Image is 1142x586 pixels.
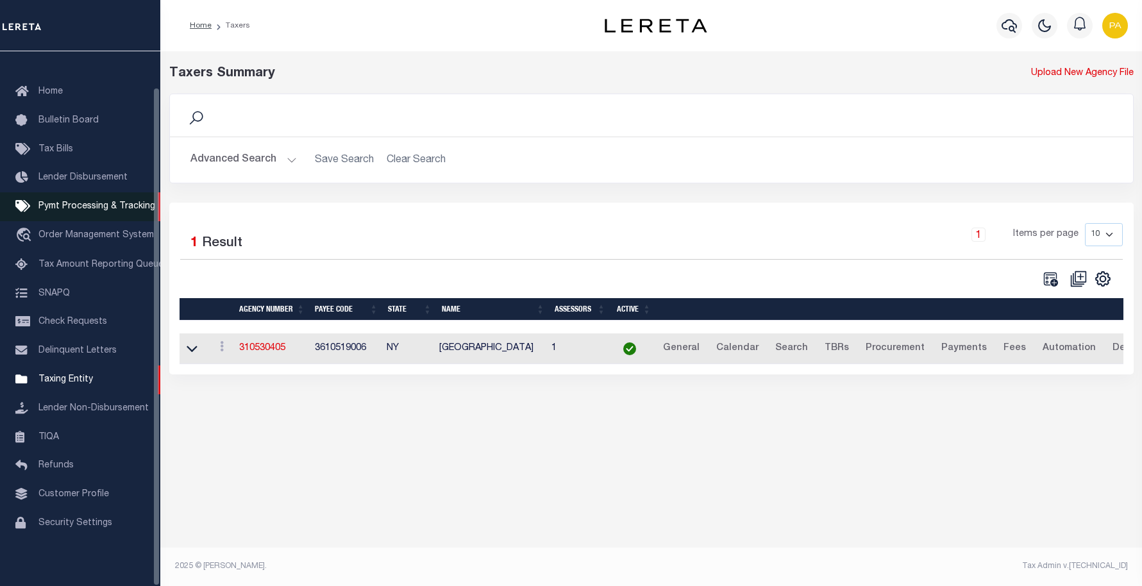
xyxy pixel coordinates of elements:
button: Advanced Search [190,147,297,172]
div: Taxers Summary [169,64,888,83]
div: 2025 © [PERSON_NAME]. [165,560,651,572]
a: 310530405 [239,344,285,353]
label: Result [202,233,242,254]
img: svg+xml;base64,PHN2ZyB4bWxucz0iaHR0cDovL3d3dy53My5vcmcvMjAwMC9zdmciIHBvaW50ZXItZXZlbnRzPSJub25lIi... [1102,13,1128,38]
span: Order Management System [38,231,154,240]
a: General [657,339,705,359]
a: Home [190,22,212,29]
span: Delinquent Letters [38,346,117,355]
span: 1 [190,237,198,250]
a: Search [769,339,814,359]
a: Procurement [860,339,930,359]
th: Payee Code: activate to sort column ascending [310,298,383,321]
span: SNAPQ [38,289,70,297]
img: logo-dark.svg [605,19,707,33]
th: Active: activate to sort column ascending [610,298,656,321]
a: Automation [1037,339,1102,359]
td: [GEOGRAPHIC_DATA] [434,333,546,365]
span: Lender Non-Disbursement [38,404,149,413]
span: Bulletin Board [38,116,99,125]
span: Customer Profile [38,490,109,499]
span: TIQA [38,432,59,441]
span: Tax Amount Reporting Queue [38,260,164,269]
li: Taxers [212,20,250,31]
a: Upload New Agency File [1031,67,1134,81]
a: Fees [998,339,1032,359]
span: Items per page [1013,228,1079,242]
span: Check Requests [38,317,107,326]
a: 1 [971,228,986,242]
td: 3610519006 [310,333,382,365]
th: State: activate to sort column ascending [383,298,437,321]
span: Pymt Processing & Tracking [38,202,155,211]
span: Lender Disbursement [38,173,128,182]
a: Payments [936,339,993,359]
th: Agency Number: activate to sort column ascending [234,298,310,321]
th: Assessors: activate to sort column ascending [550,298,610,321]
a: Calendar [710,339,764,359]
span: Tax Bills [38,145,73,154]
td: 1 [546,333,607,365]
div: Tax Admin v.[TECHNICAL_ID] [661,560,1128,572]
img: check-icon-green.svg [623,342,636,355]
span: Home [38,87,63,96]
span: Refunds [38,461,74,470]
span: Taxing Entity [38,375,93,384]
span: Security Settings [38,519,112,528]
td: NY [382,333,434,365]
i: travel_explore [15,228,36,244]
th: Name: activate to sort column ascending [437,298,550,321]
a: TBRs [819,339,855,359]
